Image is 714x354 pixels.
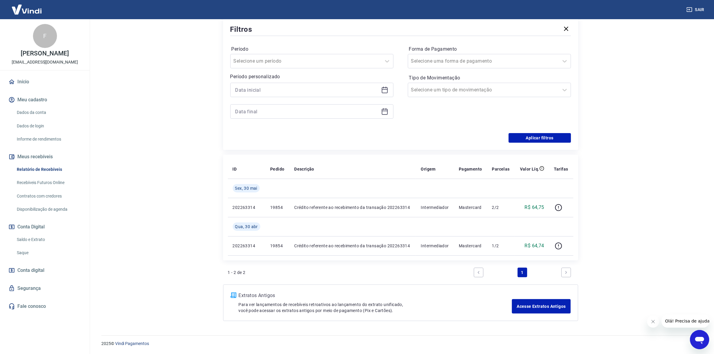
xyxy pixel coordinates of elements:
img: ícone [231,293,236,298]
p: Para ver lançamentos de recebíveis retroativos ao lançamento do extrato unificado, você pode aces... [239,302,512,314]
a: Dados de login [14,120,82,132]
p: Mastercard [459,243,482,249]
p: Mastercard [459,204,482,210]
ul: Pagination [471,265,573,280]
p: Valor Líq. [520,166,539,172]
a: Page 1 is your current page [518,268,527,277]
iframe: Botão para abrir a janela de mensagens [690,330,709,349]
p: 1/2 [492,243,510,249]
span: Qua, 30 abr [235,224,258,230]
p: Intermediador [421,243,449,249]
p: Crédito referente ao recebimento da transação 202263314 [294,204,411,210]
iframe: Mensagem da empresa [662,314,709,328]
iframe: Fechar mensagem [647,316,659,328]
a: Next page [561,268,571,277]
button: Meus recebíveis [7,150,82,163]
span: Olá! Precisa de ajuda? [4,4,50,9]
p: 202263314 [233,204,261,210]
a: Segurança [7,282,82,295]
p: Parcelas [492,166,510,172]
label: Tipo de Movimentação [409,74,570,82]
input: Data final [235,107,379,116]
span: Conta digital [17,266,44,275]
p: 2025 © [101,341,700,347]
p: Extratos Antigos [239,292,512,299]
img: Vindi [7,0,46,19]
a: Conta digital [7,264,82,277]
p: Pagamento [459,166,482,172]
div: F [33,24,57,48]
p: Descrição [294,166,314,172]
input: Data inicial [235,85,379,94]
p: 19854 [270,204,285,210]
p: 19854 [270,243,285,249]
button: Aplicar filtros [509,133,571,143]
a: Previous page [474,268,483,277]
a: Informe de rendimentos [14,133,82,145]
p: Intermediador [421,204,449,210]
a: Disponibilização de agenda [14,203,82,216]
a: Vindi Pagamentos [115,341,149,346]
p: Tarifas [554,166,568,172]
p: Pedido [270,166,284,172]
p: Período personalizado [230,73,393,80]
label: Forma de Pagamento [409,46,570,53]
a: Fale conosco [7,300,82,313]
p: Crédito referente ao recebimento da transação 202263314 [294,243,411,249]
p: 202263314 [233,243,261,249]
p: 1 - 2 de 2 [228,269,246,275]
button: Sair [685,4,707,15]
p: [EMAIL_ADDRESS][DOMAIN_NAME] [12,59,78,65]
p: Origem [421,166,435,172]
a: Início [7,75,82,88]
a: Dados da conta [14,106,82,119]
a: Recebíveis Futuros Online [14,177,82,189]
p: ID [233,166,237,172]
a: Saldo e Extrato [14,234,82,246]
p: [PERSON_NAME] [21,50,69,57]
a: Saque [14,247,82,259]
p: R$ 64,75 [525,204,544,211]
p: R$ 64,74 [525,242,544,249]
a: Relatório de Recebíveis [14,163,82,176]
h5: Filtros [230,25,252,34]
a: Contratos com credores [14,190,82,202]
label: Período [232,46,392,53]
button: Conta Digital [7,220,82,234]
span: Sex, 30 mai [235,185,257,191]
button: Meu cadastro [7,93,82,106]
a: Acesse Extratos Antigos [512,299,570,314]
p: 2/2 [492,204,510,210]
